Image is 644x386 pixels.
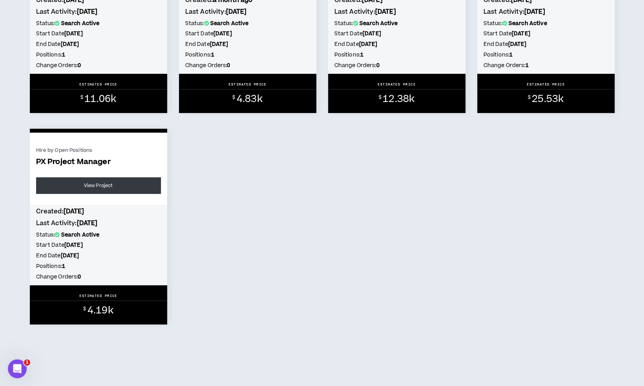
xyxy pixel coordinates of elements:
[61,252,79,260] b: [DATE]
[532,92,564,106] span: 25.53k
[334,7,459,16] h4: Last Activity:
[509,51,513,59] b: 1
[83,306,86,312] sup: $
[36,147,161,154] div: Hire by Open Positions
[334,51,459,59] h5: Positions:
[226,7,247,16] b: [DATE]
[64,207,84,216] b: [DATE]
[36,61,161,70] h5: Change Orders:
[36,251,161,260] h5: End Date
[62,51,65,59] b: 1
[512,30,530,38] b: [DATE]
[79,82,117,87] p: ESTIMATED PRICE
[36,231,161,239] h5: Status:
[78,273,81,281] b: 0
[36,241,161,249] h5: Start Date
[483,7,608,16] h4: Last Activity:
[61,40,79,48] b: [DATE]
[375,7,396,16] b: [DATE]
[527,82,565,87] p: ESTIMATED PRICE
[77,7,98,16] b: [DATE]
[524,7,545,16] b: [DATE]
[24,359,30,366] span: 1
[334,29,459,38] h5: Start Date
[378,82,416,87] p: ESTIMATED PRICE
[228,82,266,87] p: ESTIMATED PRICE
[509,20,547,27] b: Search Active
[483,61,608,70] h5: Change Orders:
[483,40,608,49] h5: End Date
[210,20,249,27] b: Search Active
[64,30,83,38] b: [DATE]
[36,158,161,167] span: PX Project Manager
[78,62,81,69] b: 0
[334,40,459,49] h5: End Date
[232,94,235,101] sup: $
[483,51,608,59] h5: Positions:
[36,51,161,59] h5: Positions:
[185,7,310,16] h4: Last Activity:
[64,241,83,249] b: [DATE]
[483,29,608,38] h5: Start Date
[334,19,459,28] h5: Status:
[36,207,161,216] h4: Created:
[80,94,83,101] sup: $
[379,94,381,101] sup: $
[185,19,310,28] h5: Status:
[61,20,100,27] b: Search Active
[36,19,161,28] h5: Status:
[185,40,310,49] h5: End Date
[61,231,100,239] b: Search Active
[483,19,608,28] h5: Status:
[213,30,232,38] b: [DATE]
[359,40,378,48] b: [DATE]
[36,7,161,16] h4: Last Activity:
[528,94,531,101] sup: $
[211,51,214,59] b: 1
[88,304,113,317] span: 4.19k
[77,219,98,228] b: [DATE]
[36,177,161,194] a: View Project
[359,20,398,27] b: Search Active
[383,92,414,106] span: 12.38k
[210,40,228,48] b: [DATE]
[334,61,459,70] h5: Change Orders:
[84,92,116,106] span: 11.06k
[376,62,379,69] b: 0
[8,359,27,378] iframe: Intercom live chat
[508,40,527,48] b: [DATE]
[360,51,363,59] b: 1
[227,62,230,69] b: 0
[36,219,161,228] h4: Last Activity:
[79,293,117,298] p: ESTIMATED PRICE
[363,30,381,38] b: [DATE]
[185,51,310,59] h5: Positions:
[62,262,65,270] b: 1
[36,262,161,271] h5: Positions:
[36,273,161,281] h5: Change Orders:
[36,29,161,38] h5: Start Date
[237,92,263,106] span: 4.83k
[525,62,528,69] b: 1
[185,61,310,70] h5: Change Orders:
[36,40,161,49] h5: End Date
[185,29,310,38] h5: Start Date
